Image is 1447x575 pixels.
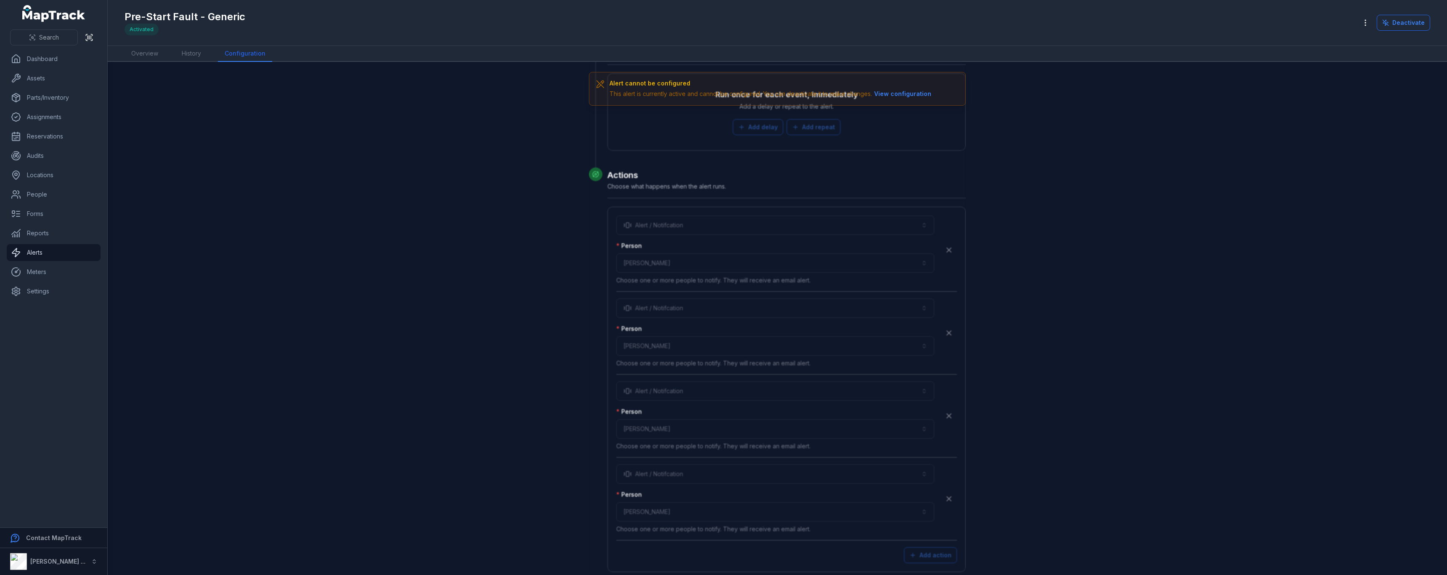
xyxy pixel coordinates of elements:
[7,244,101,261] a: Alerts
[10,29,78,45] button: Search
[610,89,933,98] div: This alert is currently active and cannot be configured. You can deactivate it to make changes.
[7,264,101,280] a: Meters
[7,109,101,125] a: Assignments
[610,79,933,88] h3: Alert cannot be configured
[7,205,101,222] a: Forms
[175,46,208,62] a: History
[872,89,933,98] button: View configuration
[7,89,101,106] a: Parts/Inventory
[7,186,101,203] a: People
[39,33,59,42] span: Search
[22,5,85,22] a: MapTrack
[218,46,272,62] a: Configuration
[125,24,159,35] div: Activated
[7,70,101,87] a: Assets
[7,167,101,184] a: Locations
[1377,15,1430,31] button: Deactivate
[30,558,99,565] strong: [PERSON_NAME] Group
[125,46,165,62] a: Overview
[7,128,101,145] a: Reservations
[7,51,101,67] a: Dashboard
[26,534,82,541] strong: Contact MapTrack
[125,10,245,24] h1: Pre-Start Fault - Generic
[7,225,101,242] a: Reports
[7,283,101,300] a: Settings
[7,147,101,164] a: Audits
